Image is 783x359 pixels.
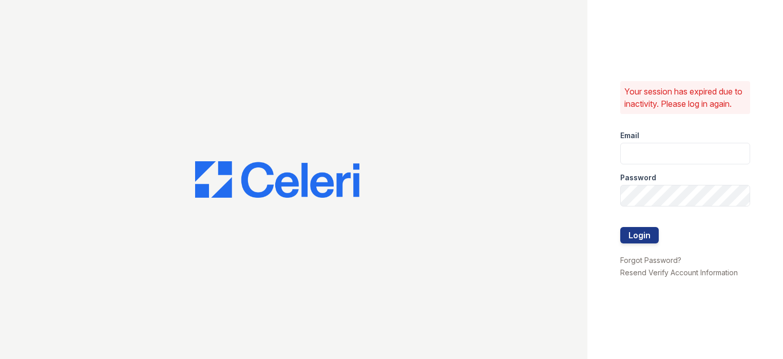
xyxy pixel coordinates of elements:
[620,130,639,141] label: Email
[620,268,738,277] a: Resend Verify Account Information
[620,227,659,243] button: Login
[624,85,746,110] p: Your session has expired due to inactivity. Please log in again.
[620,256,681,264] a: Forgot Password?
[620,173,656,183] label: Password
[195,161,359,198] img: CE_Logo_Blue-a8612792a0a2168367f1c8372b55b34899dd931a85d93a1a3d3e32e68fde9ad4.png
